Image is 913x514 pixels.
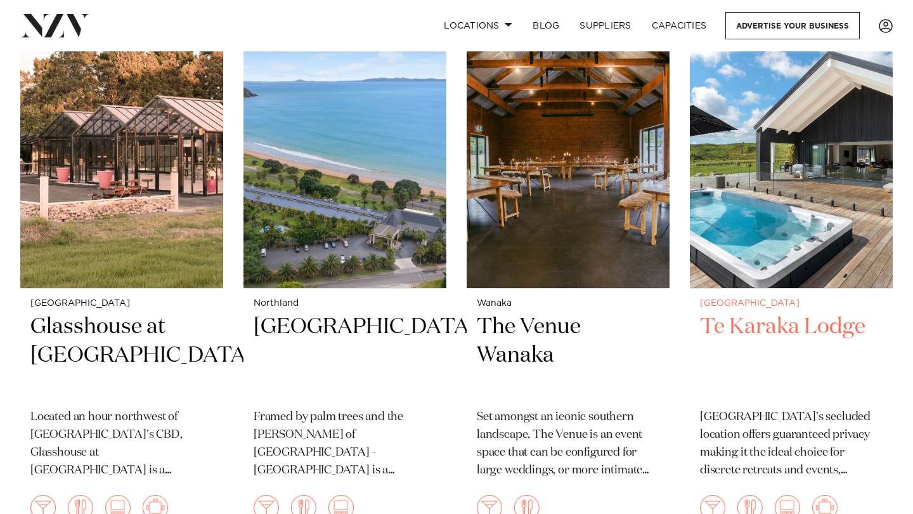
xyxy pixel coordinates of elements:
a: Capacities [642,12,717,39]
img: nzv-logo.png [20,14,89,37]
small: Northland [254,299,436,308]
h2: Te Karaka Lodge [700,313,883,399]
a: Locations [434,12,522,39]
h2: Glasshouse at [GEOGRAPHIC_DATA] [30,313,213,399]
p: [GEOGRAPHIC_DATA]’s secluded location offers guaranteed privacy making it the ideal choice for di... [700,409,883,480]
small: [GEOGRAPHIC_DATA] [700,299,883,308]
h2: [GEOGRAPHIC_DATA] [254,313,436,399]
a: Advertise your business [725,12,860,39]
a: SUPPLIERS [569,12,641,39]
p: Located an hour northwest of [GEOGRAPHIC_DATA]'s CBD, Glasshouse at [GEOGRAPHIC_DATA] is a breath... [30,409,213,480]
small: [GEOGRAPHIC_DATA] [30,299,213,308]
a: BLOG [522,12,569,39]
h2: The Venue Wanaka [477,313,659,399]
small: Wanaka [477,299,659,308]
p: Framed by palm trees and the [PERSON_NAME] of [GEOGRAPHIC_DATA] - [GEOGRAPHIC_DATA] is a conferen... [254,409,436,480]
p: Set amongst an iconic southern landscape, The Venue is an event space that can be configured for ... [477,409,659,480]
